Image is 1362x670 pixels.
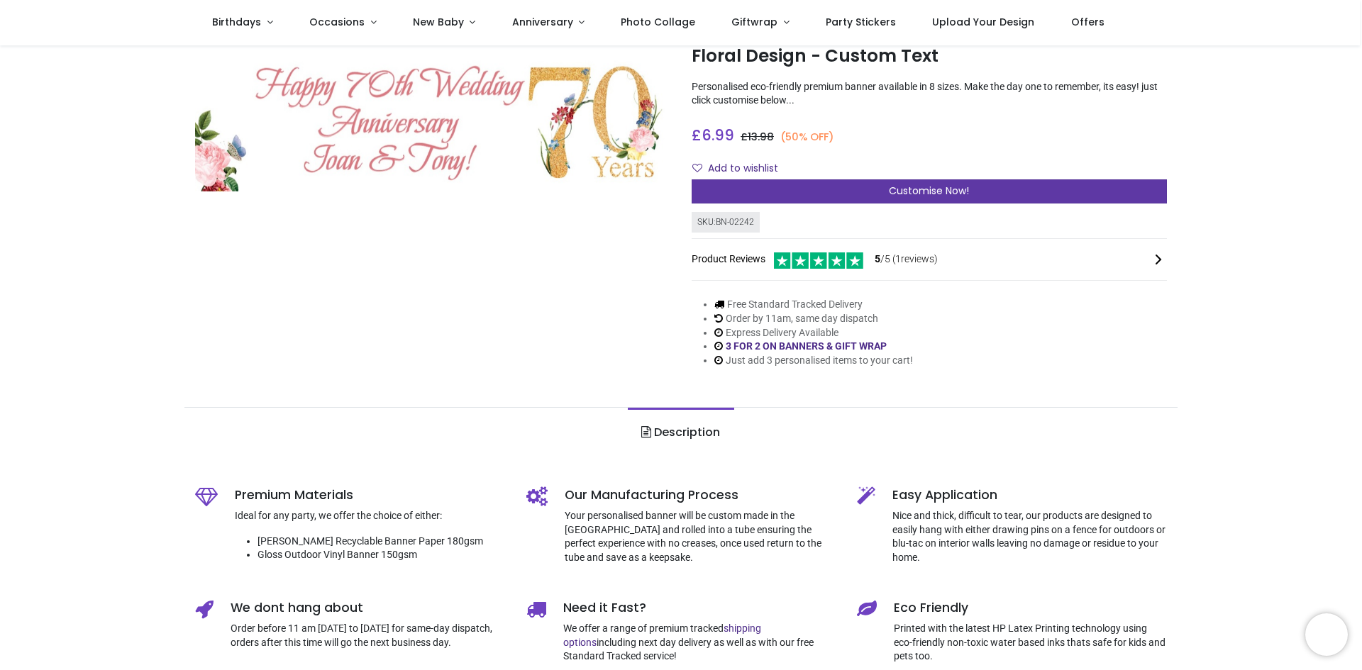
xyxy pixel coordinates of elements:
[628,408,733,457] a: Description
[235,509,505,523] p: Ideal for any party, we offer the choice of either:
[714,312,913,326] li: Order by 11am, same day dispatch
[826,15,896,29] span: Party Stickers
[714,298,913,312] li: Free Standard Tracked Delivery
[894,599,1167,617] h5: Eco Friendly
[748,130,774,144] span: 13.98
[563,622,836,664] p: We offer a range of premium tracked including next day delivery as well as with our free Standard...
[692,125,734,145] span: £
[714,354,913,368] li: Just add 3 personalised items to your cart!
[309,15,365,29] span: Occasions
[258,535,505,549] li: [PERSON_NAME] Recyclable Banner Paper 180gsm
[235,486,505,504] h5: Premium Materials
[195,49,670,191] img: Personalised 70th Wedding Anniversary Banner - Floral Design - Custom Text
[512,15,573,29] span: Anniversary
[413,15,464,29] span: New Baby
[563,622,761,648] a: shipping options
[565,509,836,564] p: Your personalised banner will be custom made in the [GEOGRAPHIC_DATA] and rolled into a tube ensu...
[726,340,887,352] a: 3 FOR 2 ON BANNERS & GIFT WRAP
[563,599,836,617] h5: Need it Fast?
[692,80,1167,108] p: Personalised eco-friendly premium banner available in 8 sizes. Make the day one to remember, its ...
[1071,15,1104,29] span: Offers
[741,130,774,144] span: £
[714,326,913,340] li: Express Delivery Available
[875,253,880,264] span: 5
[692,250,1167,269] div: Product Reviews
[231,599,505,617] h5: We dont hang about
[702,125,734,145] span: 6.99
[892,509,1167,564] p: Nice and thick, difficult to tear, our products are designed to easily hang with either drawing p...
[875,252,938,267] span: /5 ( 1 reviews)
[212,15,261,29] span: Birthdays
[692,163,702,173] i: Add to wishlist
[889,184,969,198] span: Customise Now!
[1305,613,1348,656] iframe: Brevo live chat
[932,15,1034,29] span: Upload Your Design
[231,622,505,649] p: Order before 11 am [DATE] to [DATE] for same-day dispatch, orders after this time will go the nex...
[692,157,790,181] button: Add to wishlistAdd to wishlist
[692,212,760,233] div: SKU: BN-02242
[892,486,1167,504] h5: Easy Application
[565,486,836,504] h5: Our Manufacturing Process
[258,548,505,562] li: Gloss Outdoor Vinyl Banner 150gsm
[621,15,695,29] span: Photo Collage
[894,622,1167,664] p: Printed with the latest HP Latex Printing technology using eco-friendly non-toxic water based ink...
[731,15,777,29] span: Giftwrap
[780,130,834,145] small: (50% OFF)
